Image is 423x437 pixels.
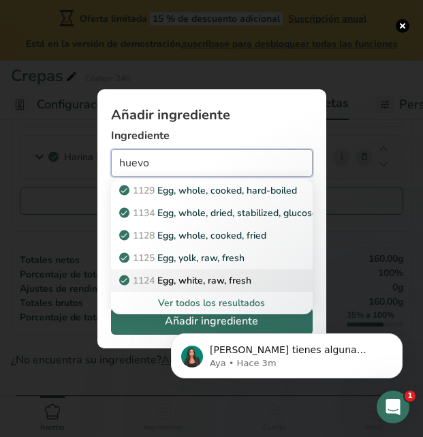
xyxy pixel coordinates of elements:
[111,307,313,335] button: Añadir ingrediente
[111,247,313,269] a: 1125Egg, yolk, raw, fresh
[377,391,409,423] iframe: Intercom live chat
[111,149,313,177] input: Añadir ingrediente
[111,179,313,202] a: 1129Egg, whole, cooked, hard-boiled
[111,224,313,247] a: 1128Egg, whole, cooked, fried
[111,292,313,314] div: Ver todos los resultados
[151,305,423,400] iframe: Intercom notifications mensaje
[111,269,313,292] a: 1124Egg, white, raw, fresh
[133,207,155,220] span: 1134
[122,206,356,220] p: Egg, whole, dried, stabilized, glucose reduced
[111,202,313,224] a: 1134Egg, whole, dried, stabilized, glucose reduced
[111,127,313,144] label: Ingrediente
[122,251,245,265] p: Egg, yolk, raw, fresh
[133,229,155,242] span: 1128
[133,184,155,197] span: 1129
[133,252,155,265] span: 1125
[122,296,302,310] div: Ver todos los resultados
[122,273,251,288] p: Egg, white, raw, fresh
[133,274,155,287] span: 1124
[111,108,313,122] h1: Añadir ingrediente
[405,391,416,402] span: 1
[122,228,266,243] p: Egg, whole, cooked, fried
[122,183,297,198] p: Egg, whole, cooked, hard-boiled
